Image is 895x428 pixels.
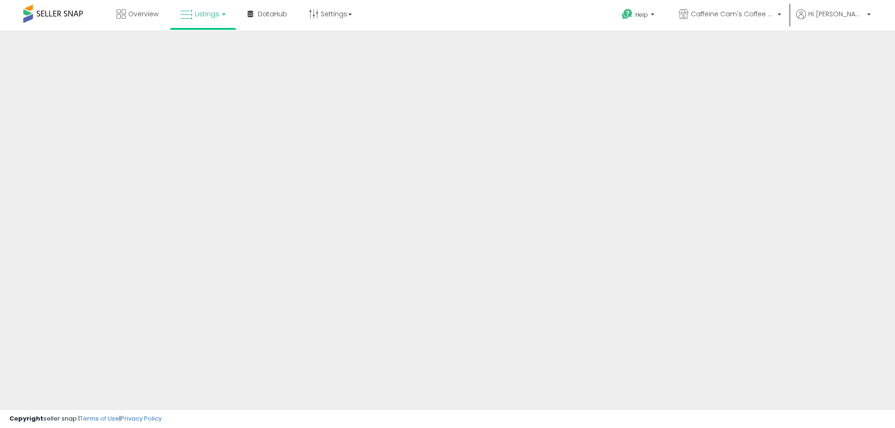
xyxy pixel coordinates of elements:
[796,9,871,30] a: Hi [PERSON_NAME]
[9,414,43,423] strong: Copyright
[121,414,162,423] a: Privacy Policy
[621,8,633,20] i: Get Help
[9,414,162,423] div: seller snap | |
[258,9,287,19] span: DataHub
[80,414,119,423] a: Terms of Use
[635,11,648,19] span: Help
[808,9,864,19] span: Hi [PERSON_NAME]
[195,9,219,19] span: Listings
[614,1,664,30] a: Help
[691,9,775,19] span: Caffeine Cam's Coffee & Candy Company Inc.
[128,9,158,19] span: Overview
